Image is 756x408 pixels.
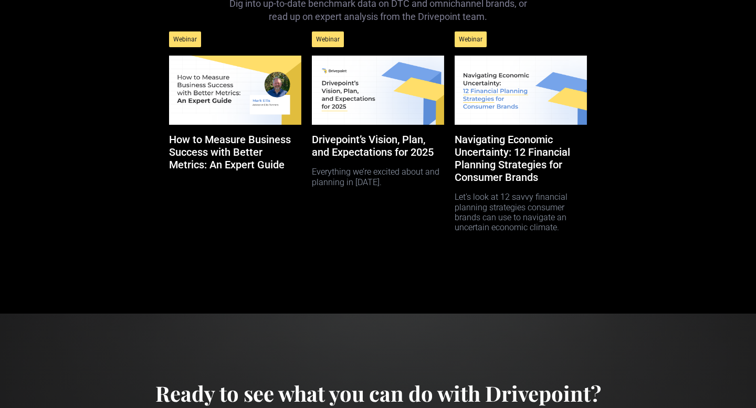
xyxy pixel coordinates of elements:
[455,184,587,232] p: Let's look at 12 savvy financial planning strategies consumer brands can use to navigate an uncer...
[169,133,301,171] h5: How to Measure Business Success with Better Metrics: An Expert Guide
[169,31,201,47] div: Webinar
[312,23,444,196] a: WebinarDrivepoint’s Vision, Plan, and Expectations for 2025Everything we’re excited about and pla...
[455,133,587,184] h5: Navigating Economic Uncertainty: 12 Financial Planning Strategies for Consumer Brands
[312,158,444,187] p: Everything we’re excited about and planning in [DATE].
[312,133,444,158] h5: Drivepoint’s Vision, Plan, and Expectations for 2025
[155,381,601,406] h4: Ready to see what you can do with Drivepoint?
[455,31,487,47] div: Webinar
[169,23,301,188] a: WebinarHow to Measure Business Success with Better Metrics: An Expert Guide
[312,31,344,47] div: Webinar
[455,23,587,241] a: WebinarNavigating Economic Uncertainty: 12 Financial Planning Strategies for Consumer BrandsLet's...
